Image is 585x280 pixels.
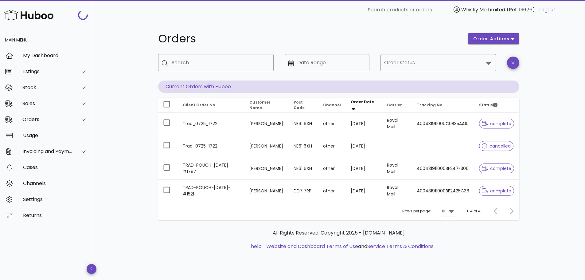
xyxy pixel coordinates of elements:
[482,189,512,193] span: complete
[178,157,244,180] td: TRAD-POUCH-[DATE]-#1797
[346,112,382,135] td: [DATE]
[318,157,346,180] td: other
[23,180,87,186] div: Channels
[367,243,434,250] a: Service Terms & Conditions
[244,180,289,202] td: [PERSON_NAME]
[22,85,72,90] div: Stock
[382,112,412,135] td: Royal Mail
[468,33,519,44] button: order actions
[163,229,514,237] p: All Rights Reserved. Copyright 2025 - [DOMAIN_NAME]
[289,157,318,180] td: NE61 6XH
[461,6,505,13] span: Whisky Me Limited
[244,135,289,157] td: [PERSON_NAME]
[22,116,72,122] div: Orders
[412,98,474,112] th: Tracking No.
[482,166,512,171] span: complete
[318,112,346,135] td: other
[158,81,519,93] p: Current Orders with Huboo
[244,112,289,135] td: [PERSON_NAME]
[178,112,244,135] td: Trad_0725_1722
[289,98,318,112] th: Post Code
[473,36,510,42] span: order actions
[402,202,455,220] div: Rows per page:
[22,148,72,154] div: Invoicing and Payments
[380,54,496,71] div: Order status
[244,98,289,112] th: Customer Name
[23,164,87,170] div: Cases
[346,98,382,112] th: Order Date: Sorted descending. Activate to remove sorting.
[474,98,519,112] th: Status
[417,102,444,108] span: Tracking No.
[178,135,244,157] td: Trad_0725_1722
[266,243,358,250] a: Website and Dashboard Terms of Use
[264,243,434,250] li: and
[289,135,318,157] td: NE61 6XH
[158,33,461,44] h1: Orders
[412,157,474,180] td: 400431911000BF247F306
[4,9,53,22] img: Huboo Logo
[178,180,244,202] td: TRAD-POUCH-[DATE]-#1521
[318,98,346,112] th: Channel
[294,100,305,110] span: Post Code
[23,196,87,202] div: Settings
[539,6,556,14] a: Logout
[318,180,346,202] td: other
[22,101,72,106] div: Sales
[479,102,497,108] span: Status
[249,100,271,110] span: Customer Name
[23,132,87,138] div: Usage
[412,180,474,202] td: 400431911000BF2425C36
[289,112,318,135] td: NE61 6XH
[442,206,455,216] div: 10Rows per page:
[346,135,382,157] td: [DATE]
[351,99,374,105] span: Order Date
[382,98,412,112] th: Carrier
[382,180,412,202] td: Royal Mail
[318,135,346,157] td: other
[482,144,511,148] span: cancelled
[346,180,382,202] td: [DATE]
[412,112,474,135] td: 400431911000C0B35AA10
[507,6,535,13] span: (Ref: 13676)
[183,102,216,108] span: Client Order No.
[482,121,512,126] span: complete
[244,157,289,180] td: [PERSON_NAME]
[178,98,244,112] th: Client Order No.
[23,53,87,58] div: My Dashboard
[382,157,412,180] td: Royal Mail
[289,180,318,202] td: DD7 7RP
[442,208,445,214] div: 10
[251,243,262,250] a: help
[346,157,382,180] td: [DATE]
[467,208,481,214] div: 1-4 of 4
[323,102,341,108] span: Channel
[23,212,87,218] div: Returns
[387,102,402,108] span: Carrier
[22,69,72,74] div: Listings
